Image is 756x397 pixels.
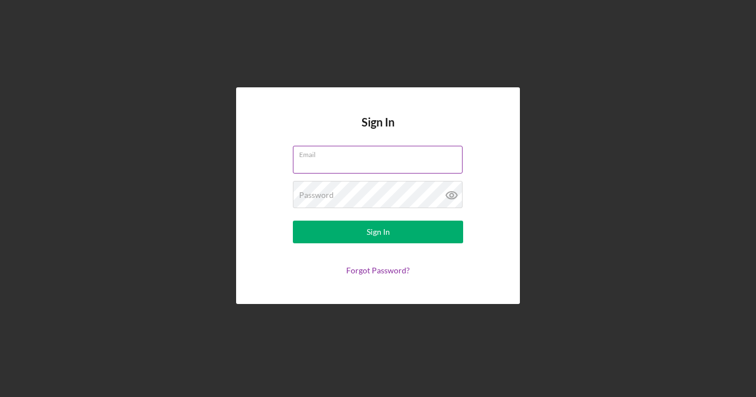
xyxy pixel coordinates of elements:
button: Sign In [293,221,463,243]
h4: Sign In [362,116,394,146]
a: Forgot Password? [346,265,410,275]
label: Email [299,146,463,159]
label: Password [299,191,334,200]
div: Sign In [367,221,390,243]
